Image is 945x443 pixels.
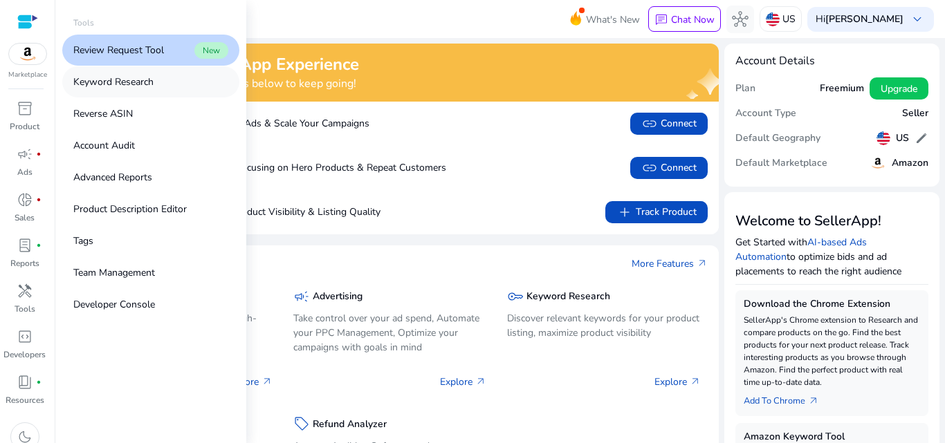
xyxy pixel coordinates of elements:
[744,314,921,388] p: SellerApp's Chrome extension to Research and compare products on the go. Find the best products f...
[690,376,701,387] span: arrow_outward
[17,328,33,345] span: code_blocks
[877,131,890,145] img: us.svg
[735,236,867,263] a: AI-based Ads Automation
[630,157,708,179] button: linkConnect
[654,13,668,27] span: chat
[17,100,33,117] span: inventory_2
[671,13,715,26] p: Chat Now
[507,311,701,340] p: Discover relevant keywords for your product listing, maximize product visibility
[782,7,796,31] p: US
[36,379,42,385] span: fiber_manual_record
[896,133,909,144] h5: US
[73,138,135,153] p: Account Audit
[15,303,35,315] p: Tools
[735,83,755,95] h5: Plan
[766,12,780,26] img: us.svg
[641,115,658,132] span: link
[17,283,33,299] span: handyman
[820,83,864,95] h5: Freemium
[808,395,819,406] span: arrow_outward
[475,376,486,387] span: arrow_outward
[526,291,610,303] h5: Keyword Research
[73,170,152,185] p: Advanced Reports
[17,146,33,162] span: campaign
[73,43,164,57] p: Review Request Tool
[744,388,830,408] a: Add To Chrome
[226,375,273,389] p: Explore
[744,299,921,310] h5: Download the Chrome Extension
[732,11,749,28] span: hub
[648,6,721,32] button: chatChat Now
[9,44,46,64] img: amazon.svg
[3,348,46,361] p: Developers
[73,297,155,312] p: Developer Console
[586,8,640,32] span: What's New
[909,11,926,28] span: keyboard_arrow_down
[641,160,697,176] span: Connect
[641,115,697,132] span: Connect
[507,288,524,305] span: key
[616,204,697,220] span: Track Product
[293,288,310,305] span: campaign
[915,131,928,145] span: edit
[654,375,701,389] p: Explore
[735,55,929,68] h4: Account Details
[6,394,44,406] p: Resources
[726,6,754,33] button: hub
[293,415,310,432] span: sell
[605,201,708,223] button: addTrack Product
[313,291,363,303] h5: Advertising
[97,160,446,175] p: Boost Sales by Focusing on Hero Products & Repeat Customers
[735,235,929,279] p: Get Started with to optimize bids and ad placements to reach the right audience
[73,75,154,89] p: Keyword Research
[8,70,47,80] p: Marketplace
[630,113,708,135] button: linkConnect
[73,17,94,29] p: Tools
[262,376,273,387] span: arrow_outward
[73,106,133,121] p: Reverse ASIN
[36,197,42,202] span: fiber_manual_record
[17,166,33,178] p: Ads
[735,213,929,229] h3: Welcome to SellerApp!
[870,155,886,171] img: amazon.svg
[735,108,796,120] h5: Account Type
[73,265,155,280] p: Team Management
[36,243,42,248] span: fiber_manual_record
[616,204,633,220] span: add
[194,42,228,59] span: New
[816,15,903,24] p: Hi
[902,108,928,120] h5: Seller
[440,375,486,389] p: Explore
[735,158,827,169] h5: Default Marketplace
[36,151,42,157] span: fiber_manual_record
[10,257,39,270] p: Reports
[735,133,820,144] h5: Default Geography
[313,419,387,431] h5: Refund Analyzer
[641,160,658,176] span: link
[17,374,33,390] span: book_4
[881,82,917,96] span: Upgrade
[632,256,708,271] a: More Featuresarrow_outward
[825,12,903,26] b: [PERSON_NAME]
[73,234,93,248] p: Tags
[15,211,35,224] p: Sales
[10,120,39,133] p: Product
[870,77,928,100] button: Upgrade
[293,311,487,355] p: Take control over your ad spend, Automate your PPC Management, Optimize your campaigns with goals...
[892,158,928,169] h5: Amazon
[697,258,708,269] span: arrow_outward
[17,191,33,208] span: donut_small
[17,237,33,254] span: lab_profile
[744,431,921,443] h5: Amazon Keyword Tool
[73,202,187,216] p: Product Description Editor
